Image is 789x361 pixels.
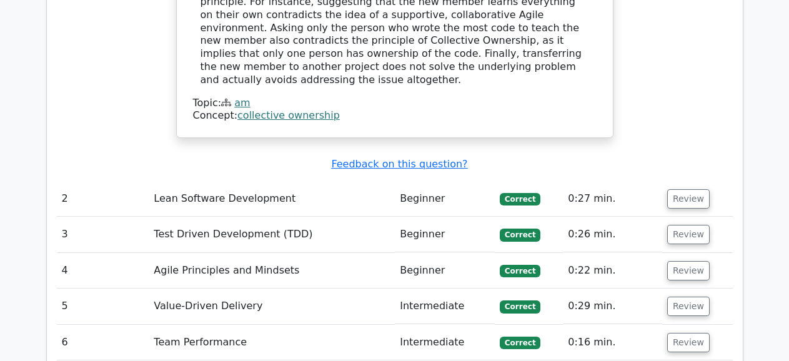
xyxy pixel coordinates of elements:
[395,253,495,289] td: Beginner
[500,265,540,277] span: Correct
[667,261,710,280] button: Review
[57,181,149,217] td: 2
[500,300,540,313] span: Correct
[667,189,710,209] button: Review
[237,109,340,121] a: collective ownership
[57,217,149,252] td: 3
[193,109,597,122] div: Concept:
[149,181,395,217] td: Lean Software Development
[57,325,149,360] td: 6
[193,97,597,110] div: Topic:
[563,181,662,217] td: 0:27 min.
[563,217,662,252] td: 0:26 min.
[234,97,250,109] a: am
[149,217,395,252] td: Test Driven Development (TDD)
[667,333,710,352] button: Review
[57,253,149,289] td: 4
[395,289,495,324] td: Intermediate
[563,253,662,289] td: 0:22 min.
[395,325,495,360] td: Intermediate
[57,289,149,324] td: 5
[331,158,467,170] a: Feedback on this question?
[667,297,710,316] button: Review
[563,325,662,360] td: 0:16 min.
[395,181,495,217] td: Beginner
[667,225,710,244] button: Review
[149,325,395,360] td: Team Performance
[149,289,395,324] td: Value-Driven Delivery
[395,217,495,252] td: Beginner
[149,253,395,289] td: Agile Principles and Mindsets
[500,229,540,241] span: Correct
[563,289,662,324] td: 0:29 min.
[500,193,540,205] span: Correct
[500,337,540,349] span: Correct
